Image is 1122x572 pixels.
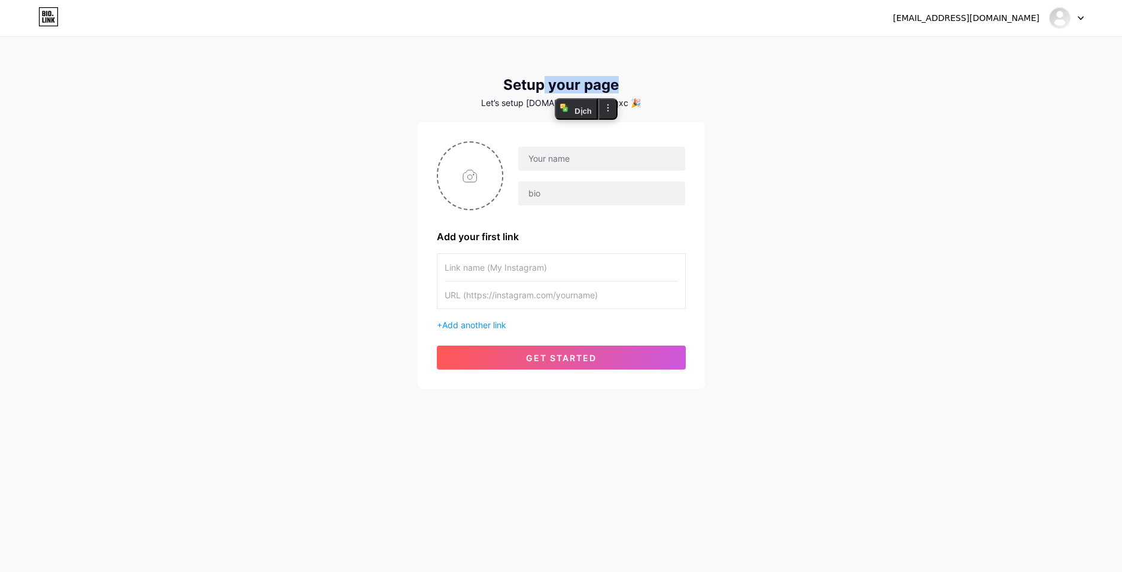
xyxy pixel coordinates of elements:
input: Your name [518,147,685,171]
div: [EMAIL_ADDRESS][DOMAIN_NAME] [893,12,1039,25]
input: Link name (My Instagram) [445,254,678,281]
input: bio [518,181,685,205]
div: Setup your page [418,77,705,93]
button: get started [437,346,686,370]
div: Let’s setup [DOMAIN_NAME]/lh8cqxc 🎉 [418,98,705,108]
div: + [437,319,686,331]
img: Lê Hà [1048,7,1071,29]
span: Add another link [442,320,506,330]
div: Add your first link [437,229,686,244]
span: get started [526,353,597,363]
input: URL (https://instagram.com/yourname) [445,282,678,308]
